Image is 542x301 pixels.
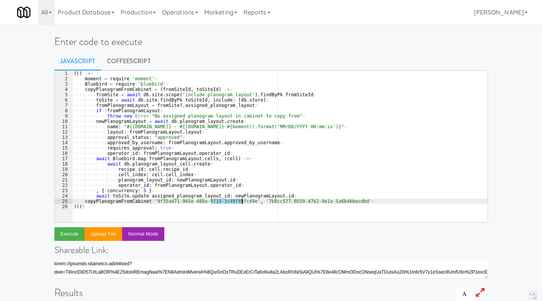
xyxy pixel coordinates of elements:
[54,260,488,279] textarea: lorem://ipsumdo.sitametco.adi/elitsed?doei=T8IncIDiD57UtLaBOR%4E25doloREmagNaal%7EN8AdmIniMveniA%...
[55,183,73,188] div: 22
[55,71,73,76] div: 1
[55,119,73,124] div: 10
[55,193,73,199] div: 24
[55,76,73,81] div: 2
[55,177,73,183] div: 21
[54,287,488,298] h1: Results
[54,227,85,241] button: Execute
[55,124,73,129] div: 11
[55,97,73,103] div: 6
[55,204,73,209] div: 26
[55,113,73,119] div: 9
[54,36,488,47] h1: Enter code to execute
[55,161,73,167] div: 18
[54,52,101,71] a: Javascript
[17,6,30,19] img: Micromart
[55,188,73,193] div: 23
[55,129,73,135] div: 12
[55,167,73,172] div: 19
[55,172,73,177] div: 20
[55,81,73,87] div: 3
[84,227,122,241] button: Upload file
[55,140,73,145] div: 14
[55,103,73,108] div: 7
[55,108,73,113] div: 8
[55,135,73,140] div: 13
[101,52,156,71] a: CoffeeScript
[54,245,488,255] h4: Shareable Link:
[55,199,73,204] div: 25
[122,227,164,241] button: Normal Mode
[55,87,73,92] div: 4
[55,92,73,97] div: 5
[55,145,73,151] div: 15
[55,151,73,156] div: 16
[55,156,73,161] div: 17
